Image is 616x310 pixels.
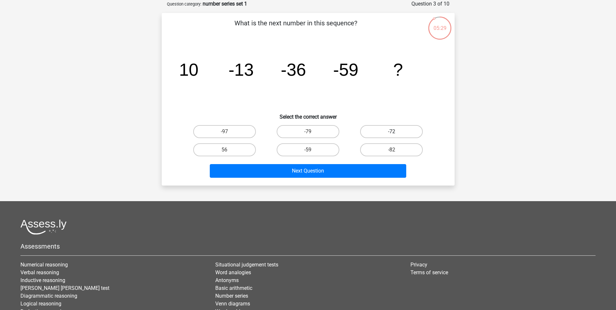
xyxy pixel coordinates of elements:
[20,293,77,299] a: Diagrammatic reasoning
[215,293,248,299] a: Number series
[20,242,596,250] h5: Assessments
[172,109,444,120] h6: Select the correct answer
[203,1,247,7] strong: number series set 1
[172,18,420,38] p: What is the next number in this sequence?
[210,164,406,178] button: Next Question
[20,301,61,307] a: Logical reasoning
[410,262,427,268] a: Privacy
[410,269,448,276] a: Terms of service
[393,60,403,79] tspan: ?
[228,60,254,79] tspan: -13
[20,277,65,283] a: Inductive reasoning
[281,60,306,79] tspan: -36
[360,143,423,156] label: -82
[215,301,250,307] a: Venn diagrams
[360,125,423,138] label: -72
[20,285,109,291] a: [PERSON_NAME] [PERSON_NAME] test
[215,269,251,276] a: Word analogies
[167,2,201,6] small: Question category:
[215,277,239,283] a: Antonyms
[20,262,68,268] a: Numerical reasoning
[215,285,252,291] a: Basic arithmetic
[215,262,278,268] a: Situational judgement tests
[333,60,358,79] tspan: -59
[277,143,339,156] label: -59
[193,125,256,138] label: -97
[193,143,256,156] label: 56
[20,269,59,276] a: Verbal reasoning
[179,60,198,79] tspan: 10
[20,219,67,235] img: Assessly logo
[277,125,339,138] label: -79
[428,16,452,32] div: 05:29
